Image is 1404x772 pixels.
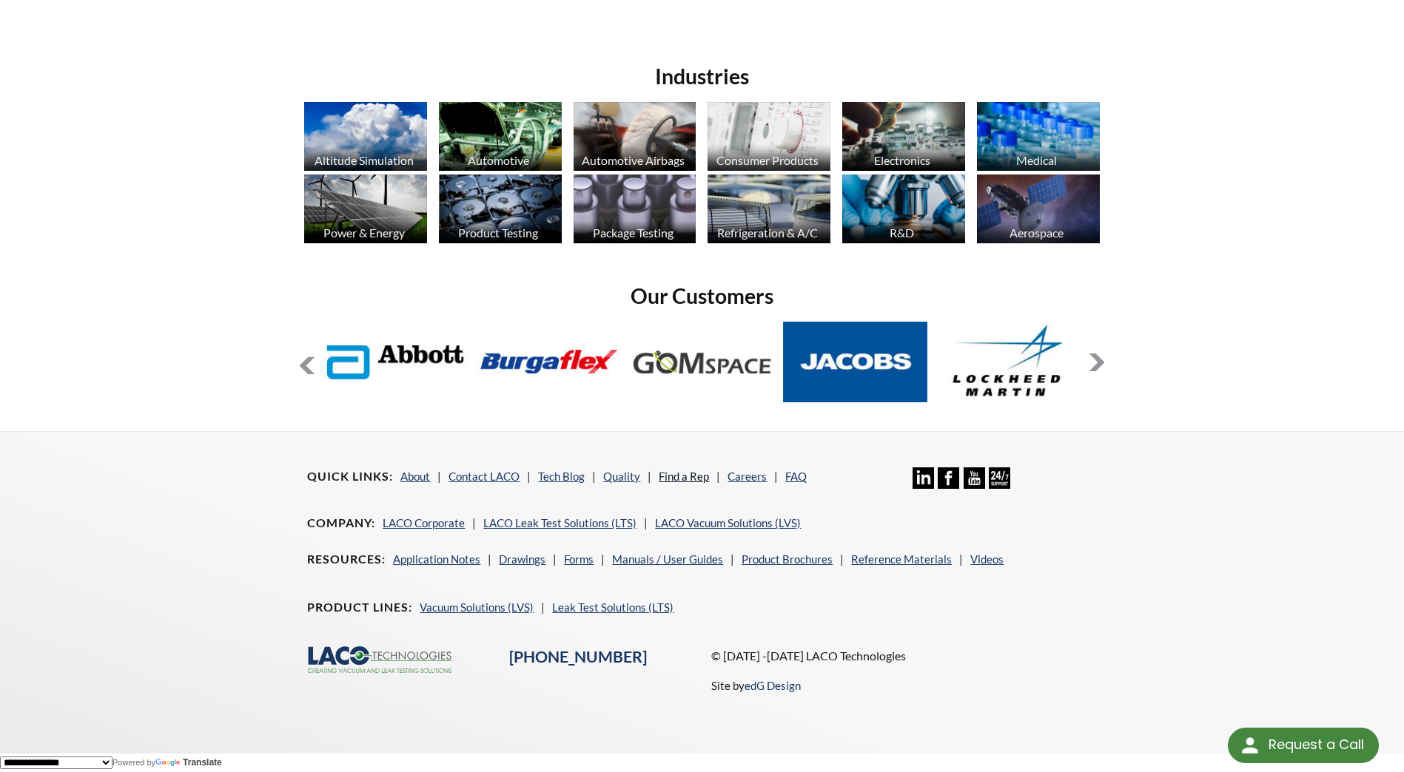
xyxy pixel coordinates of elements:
[298,63,1105,90] h2: Industries
[989,467,1010,489] img: 24/7 Support Icon
[977,102,1100,171] img: industry_Medical_670x376.jpg
[307,600,412,615] h4: Product Lines
[659,470,709,483] a: Find a Rep
[851,552,952,566] a: Reference Materials
[1269,728,1364,762] div: Request a Call
[785,470,807,483] a: FAQ
[437,153,560,167] div: Automotive
[708,102,830,175] a: Consumer Products
[783,322,927,402] img: Jacobs.jpg
[842,102,965,175] a: Electronics
[842,175,965,243] img: industry_R_D_670x376.jpg
[155,759,183,768] img: Google Translate
[1228,728,1379,763] div: Request a Call
[499,552,545,566] a: Drawings
[304,102,427,175] a: Altitude Simulation
[302,226,426,240] div: Power & Energy
[574,102,696,175] a: Automotive Airbags
[936,322,1081,402] img: Lockheed-Martin.jpg
[630,322,774,402] img: GOM-Space.jpg
[304,102,427,171] img: industry_AltitudeSim_670x376.jpg
[383,516,465,529] a: LACO Corporate
[842,175,965,247] a: R&D
[302,153,426,167] div: Altitude Simulation
[420,600,534,614] a: Vacuum Solutions (LVS)
[574,175,696,247] a: Package Testing
[483,516,636,529] a: LACO Leak Test Solutions (LTS)
[304,175,427,243] img: industry_Power-2_670x376.jpg
[439,175,562,243] img: industry_ProductTesting_670x376.jpg
[564,552,594,566] a: Forms
[400,470,430,483] a: About
[711,646,1097,666] p: © [DATE] -[DATE] LACO Technologies
[509,647,647,666] a: [PHONE_NUMBER]
[975,226,1098,240] div: Aerospace
[603,470,640,483] a: Quality
[742,552,833,566] a: Product Brochures
[437,226,560,240] div: Product Testing
[612,552,723,566] a: Manuals / User Guides
[298,282,1105,310] h2: Our Customers
[323,322,468,402] img: Abbott-Labs.jpg
[708,102,830,171] img: industry_Consumer_670x376.jpg
[538,470,585,483] a: Tech Blog
[975,153,1098,167] div: Medical
[477,322,621,402] img: Burgaflex.jpg
[307,552,386,567] h4: Resources
[728,470,767,483] a: Careers
[970,552,1004,566] a: Videos
[439,102,562,171] img: industry_Automotive_670x376.jpg
[977,102,1100,175] a: Medical
[977,175,1100,247] a: Aerospace
[842,102,965,171] img: industry_Electronics_670x376.jpg
[574,175,696,243] img: industry_Package_670x376.jpg
[393,552,480,566] a: Application Notes
[449,470,520,483] a: Contact LACO
[307,469,393,484] h4: Quick Links
[711,677,801,694] p: Site by
[571,226,695,240] div: Package Testing
[155,757,222,768] a: Translate
[708,175,830,247] a: Refrigeration & A/C
[571,153,695,167] div: Automotive Airbags
[1238,734,1262,757] img: round button
[708,175,830,243] img: industry_HVAC_670x376.jpg
[977,175,1100,243] img: Artboard_1.jpg
[574,102,696,171] img: industry_Auto-Airbag_670x376.jpg
[552,600,674,614] a: Leak Test Solutions (LTS)
[439,175,562,247] a: Product Testing
[989,478,1010,491] a: 24/7 Support
[304,175,427,247] a: Power & Energy
[840,226,964,240] div: R&D
[705,226,829,240] div: Refrigeration & A/C
[705,153,829,167] div: Consumer Products
[840,153,964,167] div: Electronics
[307,515,375,531] h4: Company
[439,102,562,175] a: Automotive
[745,679,801,692] a: edG Design
[655,516,801,529] a: LACO Vacuum Solutions (LVS)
